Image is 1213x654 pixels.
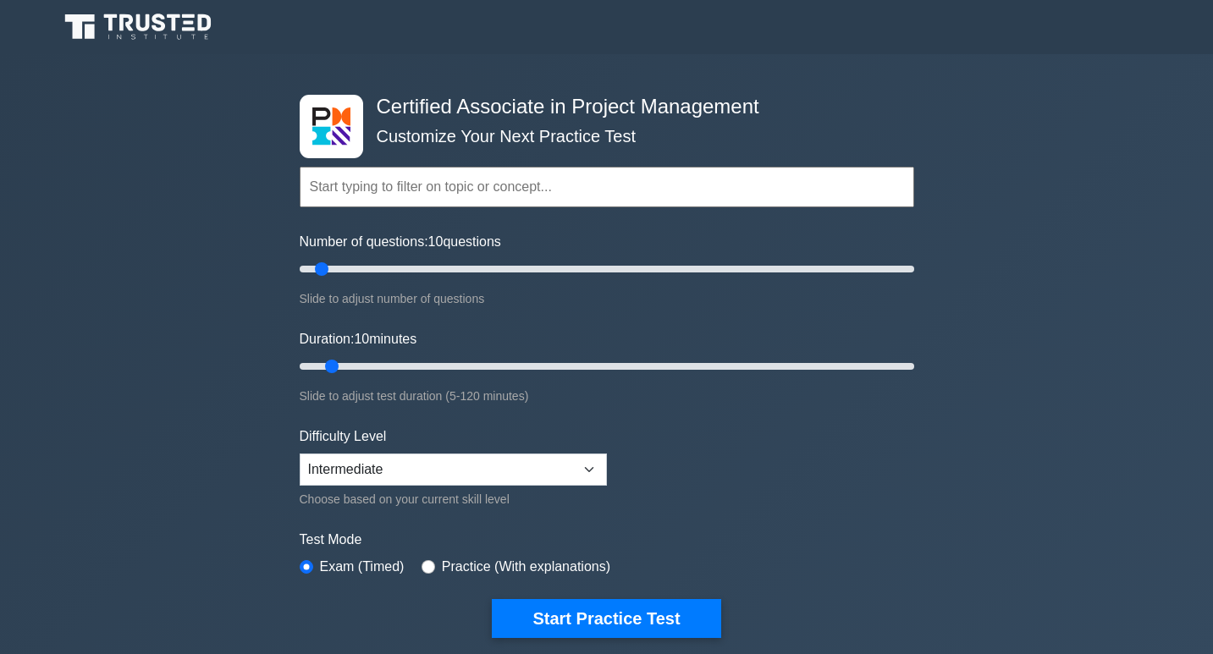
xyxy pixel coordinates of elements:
label: Duration: minutes [300,329,417,349]
span: 10 [354,332,369,346]
label: Test Mode [300,530,914,550]
span: 10 [428,234,444,249]
h4: Certified Associate in Project Management [370,95,831,119]
input: Start typing to filter on topic or concept... [300,167,914,207]
label: Number of questions: questions [300,232,501,252]
label: Exam (Timed) [320,557,405,577]
button: Start Practice Test [492,599,720,638]
div: Choose based on your current skill level [300,489,607,509]
label: Practice (With explanations) [442,557,610,577]
div: Slide to adjust number of questions [300,289,914,309]
div: Slide to adjust test duration (5-120 minutes) [300,386,914,406]
label: Difficulty Level [300,426,387,447]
